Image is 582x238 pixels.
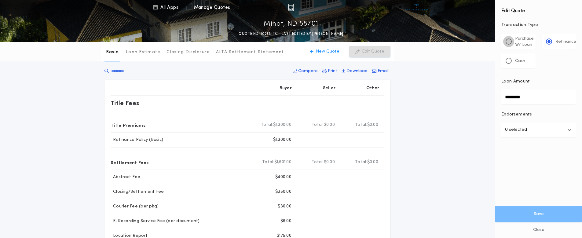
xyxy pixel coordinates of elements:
[328,68,337,74] p: Print
[495,222,582,238] button: Close
[273,122,291,128] span: $1,300.00
[495,206,582,222] button: Save
[324,159,335,165] span: $0.00
[111,157,148,167] p: Settlement Fees
[340,66,369,77] button: Download
[501,90,576,104] input: Loan Amount
[216,49,284,55] p: ALTA Settlement Statement
[111,174,140,180] p: Abstract Fee
[367,85,379,91] p: Other
[501,4,576,15] h4: Edit Quote
[280,85,292,91] p: Buyer
[111,120,145,130] p: Title Premiums
[261,122,273,128] b: Total:
[111,137,163,143] p: Refinance Policy (Basic)
[304,46,346,57] button: New Quote
[362,49,384,55] p: Edit Quote
[106,49,118,55] p: Basic
[111,218,200,224] p: E-Recording Service Fee (per document)
[275,174,291,180] p: $400.00
[239,31,343,37] p: QUOTE ND-10233-TC - LAST EDITED BY [PERSON_NAME]
[312,122,324,128] b: Total:
[501,123,576,137] button: 0 selected
[355,122,367,128] b: Total:
[355,159,367,165] b: Total:
[505,126,527,134] p: 0 selected
[262,159,274,165] b: Total:
[323,85,336,91] p: Seller
[555,39,576,45] p: Refinance
[515,58,525,64] p: Cash
[316,49,339,55] p: New Quote
[274,159,291,165] span: $1,631.00
[515,36,534,48] p: Purchase W/ Loan
[324,122,335,128] span: $0.00
[111,189,164,195] p: Closing/Settlement Fee
[264,19,318,29] p: Minot, ND 58701
[312,159,324,165] b: Total:
[288,4,294,11] img: img
[126,49,160,55] p: Loan Estimate
[291,66,320,77] button: Compare
[378,68,389,74] p: Email
[346,68,368,74] p: Download
[111,203,159,210] p: Courier Fee (per pkg)
[167,49,210,55] p: Closing Disclosure
[320,66,339,77] button: Print
[501,79,530,85] p: Loan Amount
[370,66,390,77] button: Email
[298,68,318,74] p: Compare
[278,203,291,210] p: $30.00
[501,112,576,118] p: Endorsements
[367,159,378,165] span: $0.00
[367,122,378,128] span: $0.00
[280,218,291,224] p: $6.00
[349,46,390,57] button: Edit Quote
[111,98,139,108] p: Title Fees
[405,4,428,10] img: vs-icon
[273,137,291,143] p: $1,300.00
[501,22,576,28] p: Transaction Type
[275,189,291,195] p: $350.00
